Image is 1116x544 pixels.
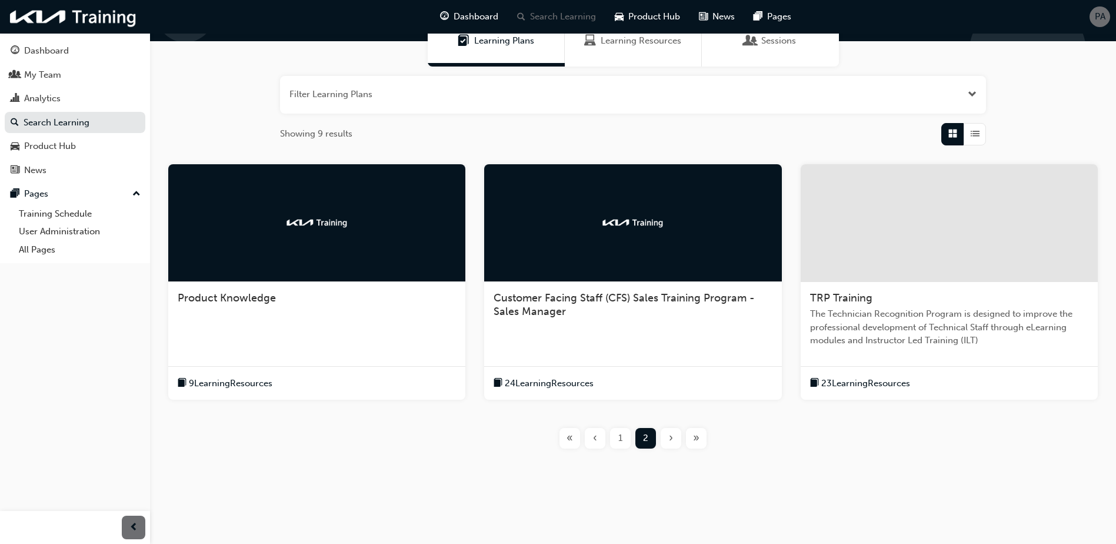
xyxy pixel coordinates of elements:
a: Training Schedule [14,205,145,223]
span: Learning Resources [601,34,681,48]
a: pages-iconPages [744,5,801,29]
span: 23 Learning Resources [821,377,910,390]
span: car-icon [11,141,19,152]
button: Open the filter [968,88,977,101]
span: Product Knowledge [178,291,276,304]
button: Page 2 [633,428,658,449]
img: kia-training [601,217,665,228]
span: book-icon [810,376,819,391]
button: book-icon9LearningResources [178,376,272,391]
span: › [669,432,673,445]
span: search-icon [517,9,525,24]
div: Dashboard [24,44,69,58]
span: The Technician Recognition Program is designed to improve the professional development of Technic... [810,307,1088,347]
span: TRP Training [810,291,872,304]
span: Pages [767,10,791,24]
button: Next page [658,428,684,449]
a: SessionsSessions [702,15,839,67]
span: Learning Plans [474,34,534,48]
a: Search Learning [5,112,145,134]
span: guage-icon [11,46,19,57]
span: Showing 9 results [280,127,352,141]
span: Sessions [745,34,757,48]
img: kia-training [6,5,141,29]
a: Analytics [5,88,145,110]
button: Page 1 [608,428,633,449]
a: News [5,160,145,181]
a: guage-iconDashboard [431,5,508,29]
button: First page [557,428,582,449]
a: Learning PlansLearning Plans [428,15,565,67]
span: Product Hub [628,10,680,24]
div: Analytics [24,92,61,105]
span: « [567,432,573,445]
div: Product Hub [24,140,76,153]
a: kia-trainingCustomer Facing Staff (CFS) Sales Training Program - Sales Managerbook-icon24Learning... [484,164,781,400]
span: guage-icon [440,9,449,24]
span: 2 [643,432,648,445]
button: book-icon23LearningResources [810,376,910,391]
a: User Administration [14,223,145,241]
span: up-icon [132,187,141,202]
span: Grid [948,127,957,141]
span: Sessions [761,34,796,48]
span: Dashboard [454,10,498,24]
a: My Team [5,64,145,86]
span: news-icon [11,165,19,176]
span: car-icon [615,9,624,24]
button: DashboardMy TeamAnalyticsSearch LearningProduct HubNews [5,38,145,183]
div: News [24,164,46,177]
span: Learning Resources [584,34,596,48]
div: My Team [24,68,61,82]
span: book-icon [178,376,186,391]
span: Customer Facing Staff (CFS) Sales Training Program - Sales Manager [494,291,755,319]
button: book-icon24LearningResources [494,376,594,391]
button: Pages [5,183,145,205]
span: 9 Learning Resources [189,377,272,390]
span: 1 [618,432,622,445]
a: Dashboard [5,40,145,62]
span: Learning Plans [458,34,469,48]
div: Pages [24,187,48,201]
span: » [693,432,699,445]
a: car-iconProduct Hub [605,5,689,29]
a: TRP TrainingThe Technician Recognition Program is designed to improve the professional developmen... [801,164,1098,400]
a: search-iconSearch Learning [508,5,605,29]
span: Search Learning [530,10,596,24]
span: 24 Learning Resources [505,377,594,390]
button: Previous page [582,428,608,449]
span: chart-icon [11,94,19,104]
span: people-icon [11,70,19,81]
span: PA [1095,10,1105,24]
span: search-icon [11,118,19,128]
span: book-icon [494,376,502,391]
span: List [971,127,980,141]
span: News [712,10,735,24]
a: Learning ResourcesLearning Resources [565,15,702,67]
span: ‹ [593,432,597,445]
span: news-icon [699,9,708,24]
span: pages-icon [11,189,19,200]
span: prev-icon [129,520,138,535]
a: All Pages [14,241,145,259]
a: Product Hub [5,135,145,157]
a: kia-trainingProduct Knowledgebook-icon9LearningResources [168,164,465,400]
span: pages-icon [754,9,762,24]
img: kia-training [285,217,349,228]
button: PA [1090,6,1110,27]
a: news-iconNews [689,5,744,29]
button: Last page [684,428,709,449]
